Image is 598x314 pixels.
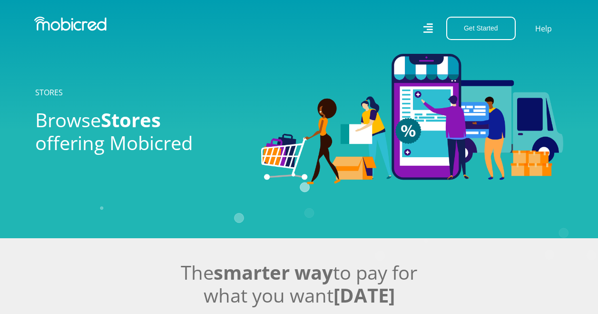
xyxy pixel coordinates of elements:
span: Stores [101,107,161,133]
img: Stores [261,54,563,184]
img: Mobicred [34,17,107,31]
a: Help [535,22,552,35]
h2: Browse offering Mobicred [35,109,247,154]
span: [DATE] [333,282,395,308]
a: STORES [35,87,63,98]
button: Get Started [446,17,516,40]
h2: The to pay for what you want [35,261,563,307]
